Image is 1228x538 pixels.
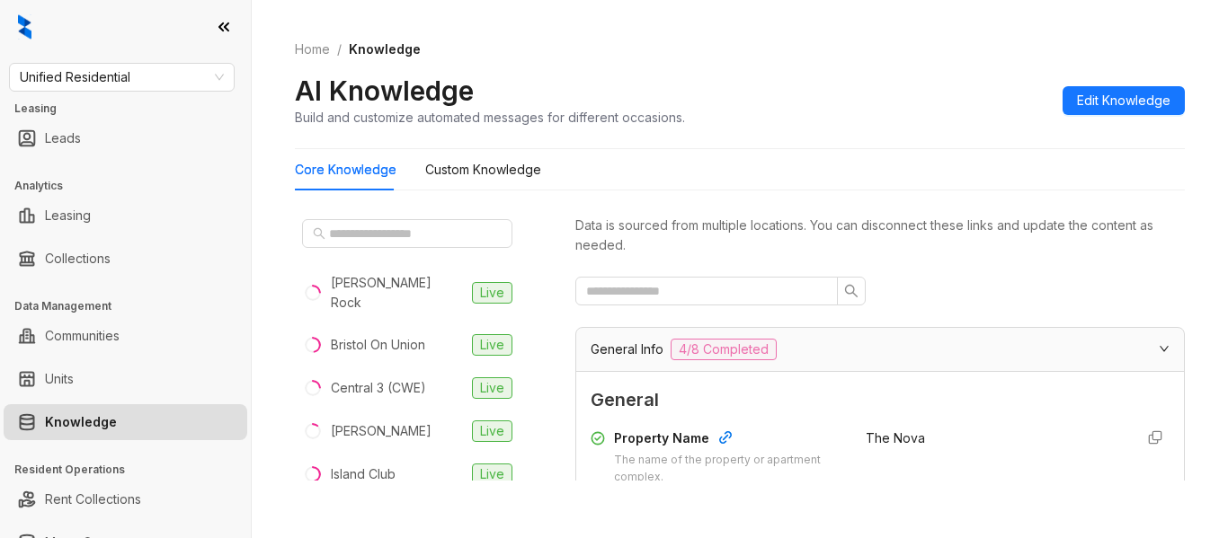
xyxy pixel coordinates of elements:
[45,318,120,354] a: Communities
[331,273,465,313] div: [PERSON_NAME] Rock
[295,108,685,127] div: Build and customize automated messages for different occasions.
[337,40,342,59] li: /
[472,463,512,485] span: Live
[14,101,251,117] h3: Leasing
[4,404,247,440] li: Knowledge
[331,421,432,441] div: [PERSON_NAME]
[45,198,91,234] a: Leasing
[575,216,1185,255] div: Data is sourced from multiple locations. You can disconnect these links and update the content as...
[4,361,247,397] li: Units
[1159,343,1170,354] span: expanded
[425,160,541,180] div: Custom Knowledge
[14,178,251,194] h3: Analytics
[331,378,426,398] div: Central 3 (CWE)
[14,298,251,314] h3: Data Management
[20,64,224,91] span: Unified Residential
[4,198,247,234] li: Leasing
[472,377,512,399] span: Live
[1063,86,1185,115] button: Edit Knowledge
[576,328,1184,371] div: General Info4/8 Completed
[4,241,247,277] li: Collections
[45,404,117,440] a: Knowledge
[45,361,74,397] a: Units
[4,318,247,354] li: Communities
[591,340,663,359] span: General Info
[614,428,844,452] div: Property Name
[4,120,247,156] li: Leads
[844,284,859,298] span: search
[295,74,474,108] h2: AI Knowledge
[291,40,334,59] a: Home
[45,120,81,156] a: Leads
[349,41,421,57] span: Knowledge
[472,334,512,356] span: Live
[331,335,425,355] div: Bristol On Union
[313,227,325,240] span: search
[4,481,247,517] li: Rent Collections
[472,282,512,304] span: Live
[671,339,777,360] span: 4/8 Completed
[866,430,925,445] span: The Nova
[614,452,844,486] div: The name of the property or apartment complex.
[591,386,1170,414] span: General
[295,160,396,180] div: Core Knowledge
[331,464,396,484] div: Island Club
[14,462,251,478] h3: Resident Operations
[45,241,111,277] a: Collections
[18,14,31,40] img: logo
[1077,91,1170,110] span: Edit Knowledge
[45,481,141,517] a: Rent Collections
[472,420,512,442] span: Live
